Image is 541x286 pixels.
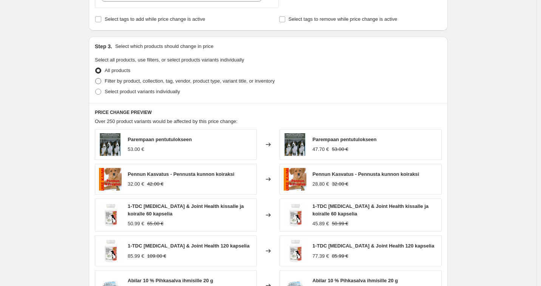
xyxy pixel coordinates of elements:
[99,204,122,226] img: 1003247458e38d15aeba5_80x.jpg
[128,137,192,142] span: Parempaan pentutulokseen
[105,16,205,22] span: Select tags to add while price change is active
[105,68,130,73] span: All products
[312,243,434,249] span: 1-TDC [MEDICAL_DATA] & Joint Health 120 kapselia
[128,203,244,217] span: 1-TDC [MEDICAL_DATA] & Joint Health kissalle ja koiralle 60 kapselia
[332,252,348,260] strike: 85.99 €
[284,204,306,226] img: 1003247458e38d15aeba5_80x.jpg
[332,146,348,153] strike: 53.00 €
[312,171,419,177] span: Pennun Kasvatus - Pennusta kunnon koiraksi
[289,16,397,22] span: Select tags to remove while price change is active
[99,133,122,156] img: 16854_kuva_80x.jpg
[128,243,249,249] span: 1-TDC [MEDICAL_DATA] & Joint Health 120 kapselia
[99,168,122,191] img: 16855_kuva_80x.jpg
[312,137,377,142] span: Parempaan pentutulokseen
[147,220,163,228] strike: 65.00 €
[95,118,238,124] span: Over 250 product variants would be affected by this price change:
[284,240,306,262] img: 203625b44f95a8fe91_80x.jpg
[105,89,180,94] span: Select product variants individually
[332,220,348,228] strike: 50.99 €
[312,220,329,228] div: 45.89 €
[284,133,306,156] img: 16854_kuva_80x.jpg
[312,203,428,217] span: 1-TDC [MEDICAL_DATA] & Joint Health kissalle ja koiralle 60 kapselia
[284,168,306,191] img: 16855_kuva_80x.jpg
[128,278,213,283] span: Abilar 10 % Pihkasalva ihmisille 20 g
[115,43,213,50] p: Select which products should change in price
[312,146,329,153] div: 47.70 €
[95,57,244,63] span: Select all products, use filters, or select products variants individually
[128,180,144,188] div: 32.00 €
[128,146,144,153] div: 53.00 €
[147,252,166,260] strike: 109.00 €
[105,78,275,84] span: Filter by product, collection, tag, vendor, product type, variant title, or inventory
[99,240,122,262] img: 203625b44f95a8fe91_80x.jpg
[147,180,163,188] strike: 42.00 €
[332,180,348,188] strike: 32.00 €
[128,252,144,260] div: 85.99 €
[128,220,144,228] div: 50.99 €
[95,43,112,50] h2: Step 3.
[128,171,234,177] span: Pennun Kasvatus - Pennusta kunnon koiraksi
[95,109,442,115] h6: PRICE CHANGE PREVIEW
[312,252,329,260] div: 77.39 €
[312,180,329,188] div: 28.80 €
[312,278,398,283] span: Abilar 10 % Pihkasalva ihmisille 20 g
